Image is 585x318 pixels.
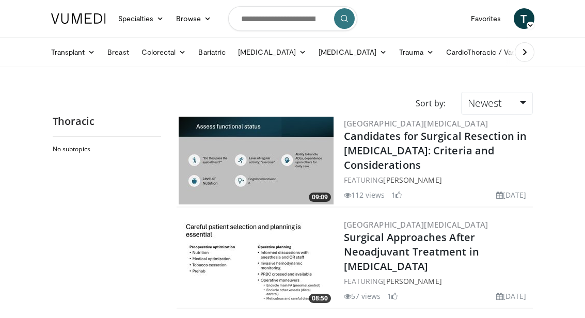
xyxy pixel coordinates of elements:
div: FEATURING [344,276,531,287]
a: Newest [461,92,532,115]
a: Candidates for Surgical Resection in [MEDICAL_DATA]: Criteria and Considerations [344,129,527,172]
li: 1 [391,189,402,200]
a: [MEDICAL_DATA] [232,42,312,62]
a: [GEOGRAPHIC_DATA][MEDICAL_DATA] [344,118,488,129]
h2: No subtopics [53,145,159,153]
a: Breast [101,42,135,62]
img: VuMedi Logo [51,13,106,24]
a: Favorites [465,8,508,29]
input: Search topics, interventions [228,6,357,31]
a: Transplant [45,42,102,62]
a: Browse [170,8,217,29]
li: 57 views [344,291,381,301]
span: Newest [468,96,502,110]
h2: Thoracic [53,115,161,128]
li: 112 views [344,189,385,200]
a: Surgical Approaches After Neoadjuvant Treatment in [MEDICAL_DATA] [344,230,479,273]
li: 1 [387,291,398,301]
span: 08:50 [309,294,331,303]
a: [MEDICAL_DATA] [312,42,393,62]
a: Colorectal [135,42,193,62]
div: Sort by: [408,92,453,115]
a: Trauma [393,42,440,62]
a: 09:09 [179,117,334,204]
img: 77ffa6bc-91e9-4278-987e-10a68c06e6be.300x170_q85_crop-smart_upscale.jpg [179,218,334,306]
a: Specialties [112,8,170,29]
a: [GEOGRAPHIC_DATA][MEDICAL_DATA] [344,219,488,230]
img: 5adb124b-f9ca-4edc-a673-50a2d9acce52.300x170_q85_crop-smart_upscale.jpg [179,117,334,204]
a: [PERSON_NAME] [383,276,441,286]
a: CardioThoracic / Vascular [440,42,548,62]
span: 09:09 [309,193,331,202]
li: [DATE] [496,189,527,200]
li: [DATE] [496,291,527,301]
a: 08:50 [179,218,334,306]
a: Bariatric [192,42,232,62]
a: T [514,8,534,29]
div: FEATURING [344,174,531,185]
a: [PERSON_NAME] [383,175,441,185]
